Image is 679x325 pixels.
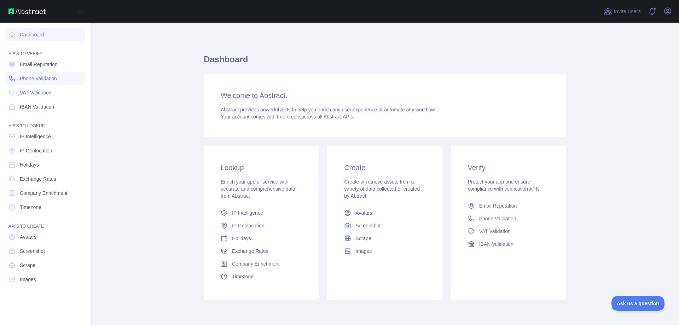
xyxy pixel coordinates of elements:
a: Avatars [341,207,428,219]
span: Screenshot [20,248,45,255]
h3: Create [344,163,425,173]
h3: Lookup [221,163,302,173]
span: Scrape [355,235,371,242]
a: Email Reputation [465,199,552,212]
a: IP Intelligence [6,130,85,143]
a: Scrape [341,232,428,245]
a: VAT Validation [465,225,552,238]
span: Create or retrieve assets from a variety of data collected or created by Abtract [344,179,420,199]
h1: Dashboard [204,54,566,71]
span: Phone Validation [479,215,516,222]
span: Timezone [232,273,254,280]
span: IP Intelligence [232,209,263,216]
a: Holidays [6,158,85,171]
span: free credits [277,114,301,120]
div: API'S TO VERIFY [6,42,85,57]
span: VAT Validation [479,228,511,235]
a: Company Enrichment [6,187,85,199]
span: Email Reputation [20,61,58,68]
a: Timezone [6,201,85,214]
a: Images [6,273,85,286]
a: Company Enrichment [218,257,304,270]
span: Company Enrichment [20,190,68,197]
a: Dashboard [6,28,85,41]
a: Avatars [6,231,85,243]
span: Holidays [232,235,251,242]
div: API'S TO CREATE [6,215,85,229]
span: Scrape [20,262,35,269]
a: Holidays [218,232,304,245]
span: Company Enrichment [232,260,280,267]
a: IBAN Validation [465,238,552,250]
span: Invite users [614,7,641,16]
span: Screenshot [355,222,381,229]
span: Your account comes with across all Abstract APIs. [221,114,354,120]
a: IBAN Validation [6,100,85,113]
span: Images [20,276,36,283]
span: Email Reputation [479,202,517,209]
iframe: Toggle Customer Support [611,296,665,311]
span: Images [355,248,372,255]
a: Email Reputation [6,58,85,71]
span: Exchange Rates [232,248,268,255]
div: API'S TO LOOKUP [6,115,85,129]
img: Abstract API [8,8,46,14]
span: IBAN Validation [20,103,54,110]
a: IP Geolocation [218,219,304,232]
a: Images [341,245,428,257]
a: Phone Validation [6,72,85,85]
span: Timezone [20,204,41,211]
span: Holidays [20,161,39,168]
a: Exchange Rates [218,245,304,257]
span: IP Intelligence [20,133,51,140]
h3: Welcome to Abstract. [221,91,549,100]
span: Phone Validation [20,75,57,82]
span: Protect your app and ensure compliance with verification APIs [468,179,540,192]
span: IP Geolocation [232,222,265,229]
span: VAT Validation [20,89,51,96]
a: Screenshot [6,245,85,257]
a: Exchange Rates [6,173,85,185]
a: Scrape [6,259,85,272]
button: Invite users [602,6,642,17]
span: IP Geolocation [20,147,52,154]
a: Screenshot [341,219,428,232]
span: Avatars [20,233,36,240]
a: Timezone [218,270,304,283]
span: Abstract provides powerful APIs to help you enrich any user experience or automate any workflow. [221,107,436,112]
a: Phone Validation [465,212,552,225]
span: Avatars [355,209,372,216]
a: IP Geolocation [6,144,85,157]
span: IBAN Validation [479,240,513,248]
span: Exchange Rates [20,175,56,182]
span: Enrich your app or service with accurate and comprehensive data from Abstract [221,179,295,199]
h3: Verify [468,163,549,173]
a: VAT Validation [6,86,85,99]
a: IP Intelligence [218,207,304,219]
